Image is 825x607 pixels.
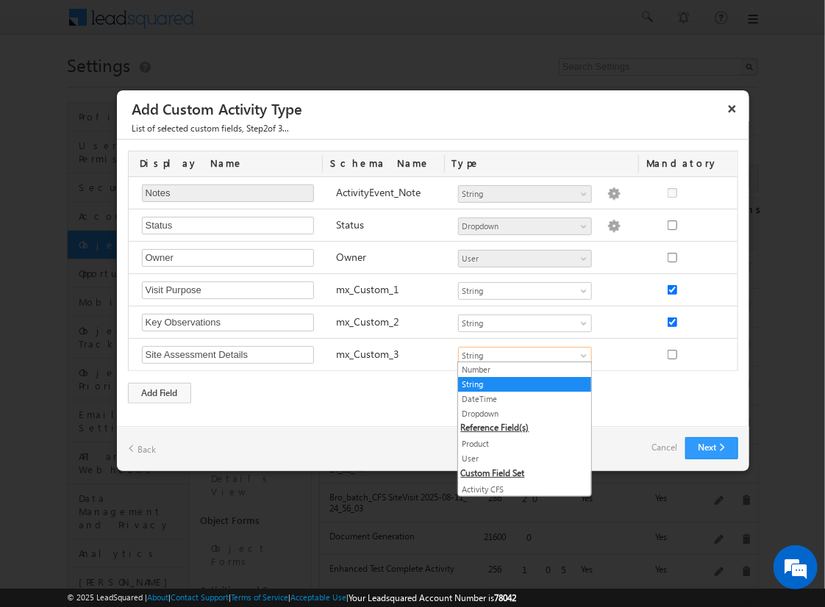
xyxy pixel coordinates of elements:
span: String [459,284,579,298]
a: Dropdown [458,407,591,420]
a: About [147,592,168,602]
a: Number [458,363,591,376]
input: Custom 2 [142,314,314,331]
div: Mandatory [639,151,724,176]
span: Dropdown [459,220,579,233]
span: 78042 [494,592,516,603]
a: String [458,282,592,300]
a: Product [458,437,591,450]
div: Schema Name [323,151,445,176]
a: User [458,250,592,267]
span: Custom Field Set [458,467,591,482]
label: Owner [336,250,366,264]
a: Terms of Service [231,592,288,602]
span: String [459,187,579,201]
a: Acceptable Use [290,592,346,602]
label: mx_Custom_3 [336,347,399,361]
span: Reference Field(s) [458,422,591,437]
input: Custom 3 [142,346,314,364]
a: User [458,452,591,465]
label: mx_Custom_2 [336,315,399,328]
a: Cancel [652,437,678,458]
span: , Step of 3... [132,123,290,134]
input: Custom 1 [142,281,314,299]
textarea: Type your message and click 'Submit' [19,136,268,440]
span: String [459,349,579,362]
div: Minimize live chat window [241,7,276,43]
a: String [458,347,592,364]
span: © 2025 LeadSquared | | | | | [67,591,516,605]
span: 2 [264,123,268,134]
button: Next [685,437,738,459]
label: Status [336,218,364,231]
img: Populate Options [607,187,621,201]
span: String [459,317,579,330]
label: ActivityEvent_Note [336,185,421,199]
ul: String [457,362,592,497]
a: String [458,315,592,332]
a: Back [128,437,156,460]
div: Type [445,151,639,176]
div: Display Name [129,151,323,176]
a: String [458,378,591,391]
span: User [459,252,579,265]
h3: Add Custom Activity Type [132,96,744,121]
a: Activity CFS [458,483,591,496]
a: Contact Support [171,592,229,602]
button: × [721,96,744,121]
div: Leave a message [76,77,247,96]
label: mx_Custom_1 [336,282,399,296]
img: d_60004797649_company_0_60004797649 [25,77,62,96]
a: Dropdown [458,218,592,235]
span: List of selected custom fields [132,123,243,134]
em: Submit [215,453,267,473]
img: Populate Options [607,220,621,233]
a: DateTime [458,392,591,406]
a: String [458,185,592,203]
div: Add Field [128,383,191,403]
span: Your Leadsquared Account Number is [349,592,516,603]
